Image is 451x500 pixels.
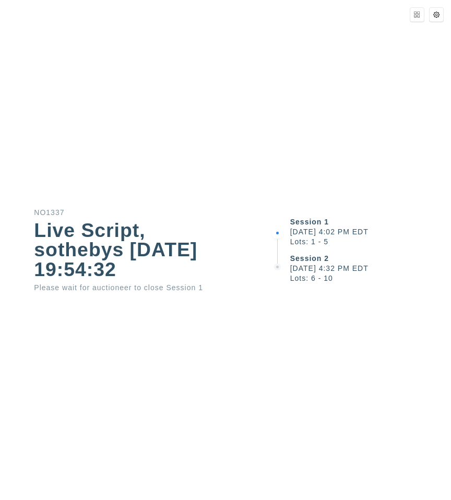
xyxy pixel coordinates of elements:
[290,228,451,235] div: [DATE] 4:02 PM EDT
[34,284,236,291] div: Please wait for auctioneer to close Session 1
[34,221,236,279] div: Live Script, sothebys [DATE] 19:54:32
[34,209,236,216] div: NO1337
[290,238,451,245] div: Lots: 1 - 5
[290,255,451,262] div: Session 2
[290,265,451,272] div: [DATE] 4:32 PM EDT
[290,275,451,282] div: Lots: 6 - 10
[290,218,451,225] div: Session 1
